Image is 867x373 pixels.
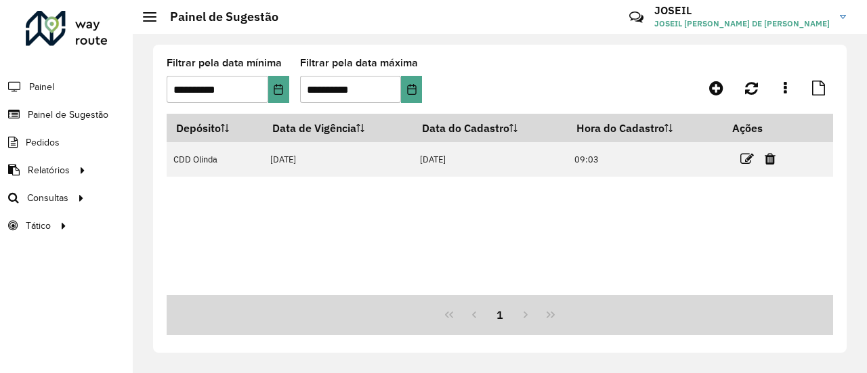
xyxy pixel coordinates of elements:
button: Choose Date [268,76,289,103]
label: Filtrar pela data máxima [300,55,418,71]
label: Filtrar pela data mínima [167,55,282,71]
td: 09:03 [568,142,723,177]
button: 1 [487,302,513,328]
td: [DATE] [413,142,568,177]
th: Data do Cadastro [413,114,568,142]
span: JOSEIL [PERSON_NAME] DE [PERSON_NAME] [654,18,830,30]
span: Consultas [27,191,68,205]
td: [DATE] [263,142,413,177]
a: Excluir [765,150,776,168]
th: Data de Vigência [263,114,413,142]
th: Hora do Cadastro [568,114,723,142]
h3: JOSEIL [654,4,830,17]
a: Editar [740,150,754,168]
span: Tático [26,219,51,233]
span: Pedidos [26,135,60,150]
h2: Painel de Sugestão [156,9,278,24]
button: Choose Date [401,76,422,103]
span: Relatórios [28,163,70,177]
span: Painel de Sugestão [28,108,108,122]
th: Ações [723,114,804,142]
span: Painel [29,80,54,94]
a: Contato Rápido [622,3,651,32]
td: CDD Olinda [167,142,263,177]
th: Depósito [167,114,263,142]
